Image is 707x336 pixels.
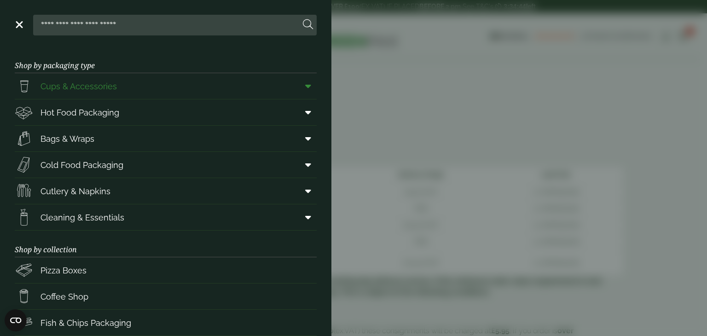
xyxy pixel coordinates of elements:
[15,310,317,336] a: Fish & Chips Packaging
[15,152,317,178] a: Cold Food Packaging
[15,231,317,257] h3: Shop by collection
[15,204,317,230] a: Cleaning & Essentials
[15,284,317,309] a: Coffee Shop
[15,178,317,204] a: Cutlery & Napkins
[41,80,117,93] span: Cups & Accessories
[15,129,33,148] img: Paper_carriers.svg
[41,290,88,303] span: Coffee Shop
[41,133,94,145] span: Bags & Wraps
[15,73,317,99] a: Cups & Accessories
[15,77,33,95] img: PintNhalf_cup.svg
[15,261,33,279] img: Pizza_boxes.svg
[15,257,317,283] a: Pizza Boxes
[41,106,119,119] span: Hot Food Packaging
[15,182,33,200] img: Cutlery.svg
[15,103,33,122] img: Deli_box.svg
[15,287,33,306] img: HotDrink_paperCup.svg
[15,126,317,151] a: Bags & Wraps
[41,264,87,277] span: Pizza Boxes
[41,317,131,329] span: Fish & Chips Packaging
[41,185,110,197] span: Cutlery & Napkins
[5,309,27,331] button: Open CMP widget
[15,156,33,174] img: Sandwich_box.svg
[15,208,33,226] img: open-wipe.svg
[41,159,123,171] span: Cold Food Packaging
[41,211,124,224] span: Cleaning & Essentials
[15,99,317,125] a: Hot Food Packaging
[15,46,317,73] h3: Shop by packaging type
